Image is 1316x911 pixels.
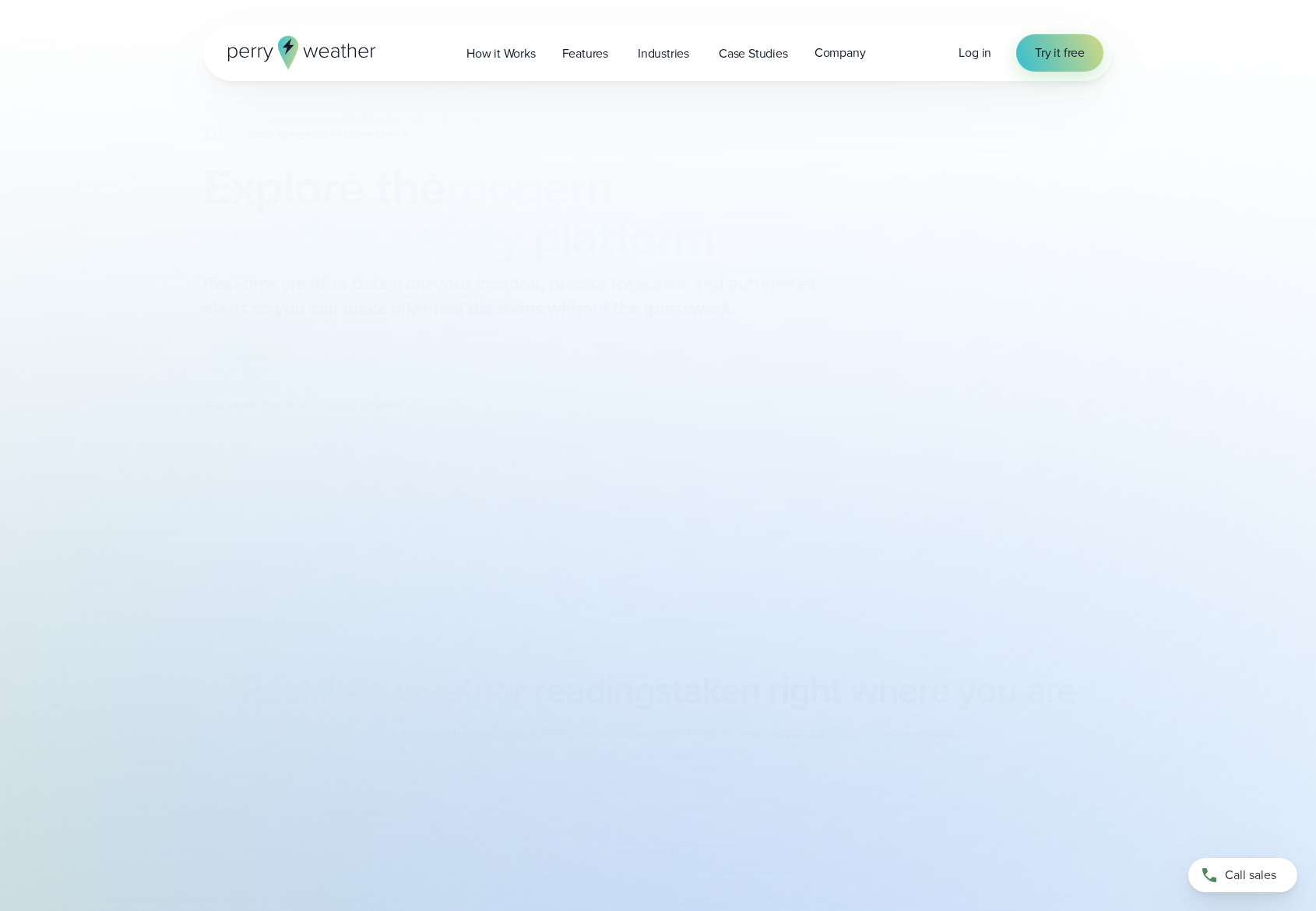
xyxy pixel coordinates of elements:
span: Case Studies [719,44,788,63]
a: Log in [959,44,991,62]
a: How it Works [453,37,549,69]
span: Industries [638,44,689,63]
a: Try it free [1016,34,1103,72]
span: How it Works [466,44,536,63]
span: Company [815,44,866,62]
span: Try it free [1035,44,1085,62]
span: Features [562,44,608,63]
a: Call sales [1188,858,1297,892]
a: Case Studies [706,37,801,69]
span: Call sales [1225,866,1276,885]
